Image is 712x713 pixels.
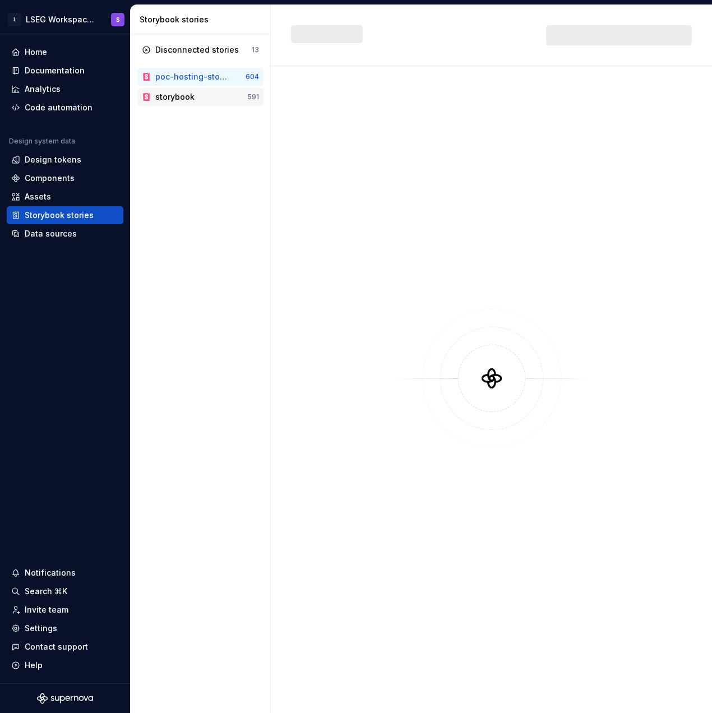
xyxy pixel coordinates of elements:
button: Notifications [7,564,123,582]
div: Analytics [25,84,61,95]
div: Design system data [9,137,75,146]
a: Storybook stories [7,206,123,224]
div: Settings [25,623,57,634]
div: Design tokens [25,154,81,165]
div: Disconnected stories [155,44,239,55]
a: Design tokens [7,151,123,169]
div: Notifications [25,567,76,578]
a: Data sources [7,225,123,243]
button: Contact support [7,638,123,656]
div: Storybook stories [25,210,94,221]
button: Search ⌘K [7,582,123,600]
button: LLSEG Workspace Design SystemS [2,7,128,31]
a: Code automation [7,99,123,117]
a: Invite team [7,601,123,619]
a: poc-hosting-storybook604 [137,68,263,86]
div: Components [25,173,75,184]
div: poc-hosting-storybook [155,71,228,82]
a: Assets [7,188,123,206]
a: Settings [7,619,123,637]
div: storybook [155,91,195,103]
div: L [8,13,21,26]
div: Contact support [25,641,88,652]
div: Invite team [25,604,68,615]
div: 591 [247,92,259,101]
a: storybook591 [137,88,263,106]
div: Search ⌘K [25,586,67,597]
a: Analytics [7,80,123,98]
a: Components [7,169,123,187]
div: LSEG Workspace Design System [26,14,98,25]
div: Help [25,660,43,671]
div: Storybook stories [140,14,266,25]
a: Home [7,43,123,61]
svg: Supernova Logo [37,693,93,704]
div: S [116,15,120,24]
div: Assets [25,191,51,202]
div: 13 [252,45,259,54]
div: Code automation [25,102,93,113]
div: Home [25,47,47,58]
a: Disconnected stories13 [137,41,263,59]
button: Help [7,656,123,674]
a: Documentation [7,62,123,80]
div: 604 [246,72,259,81]
div: Documentation [25,65,85,76]
div: Data sources [25,228,77,239]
